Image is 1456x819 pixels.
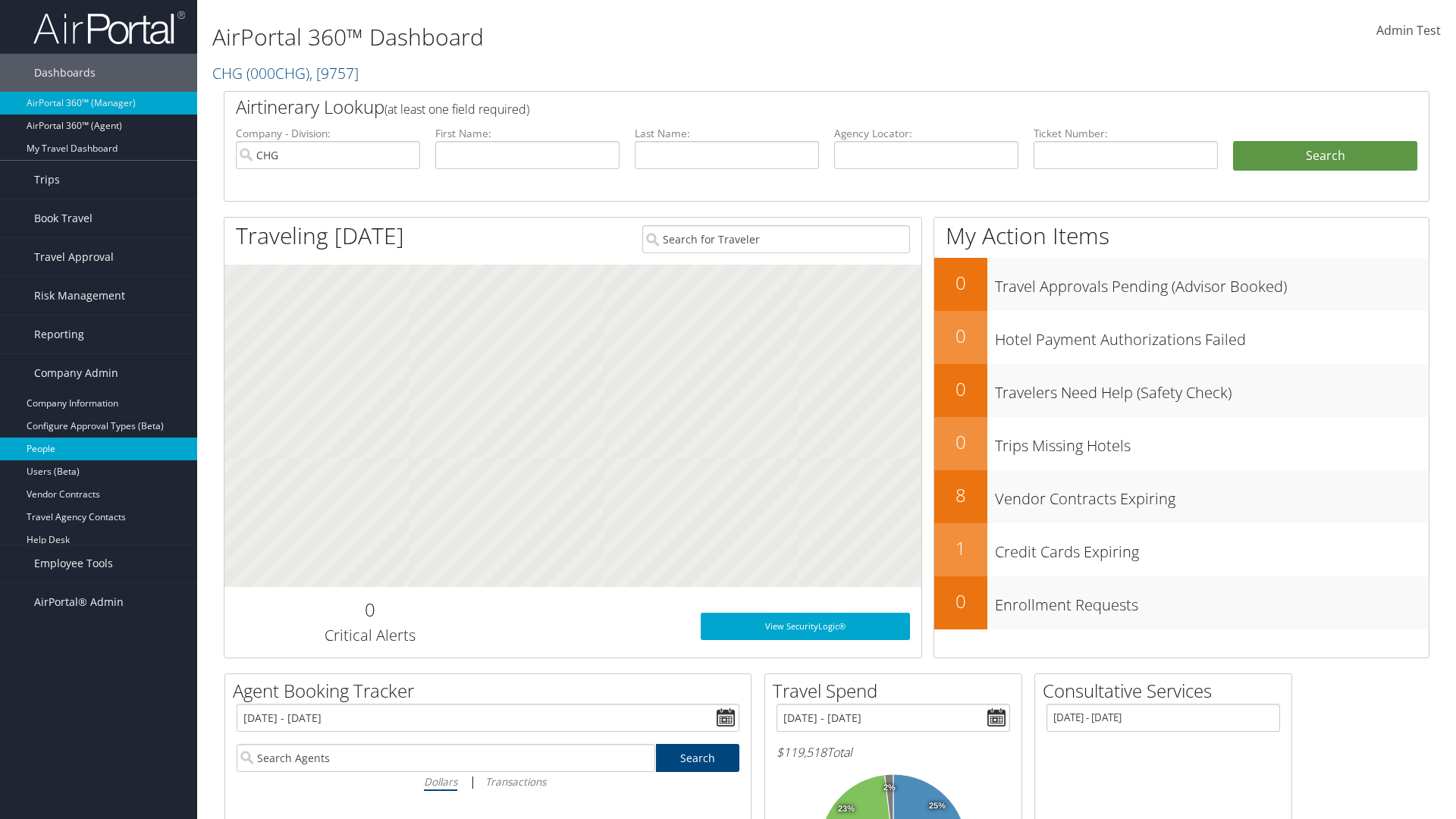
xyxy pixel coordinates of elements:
[233,678,751,704] h2: Agent Booking Tracker
[701,613,910,640] a: View SecurityLogic®
[236,220,404,252] h1: Traveling [DATE]
[934,429,987,455] h2: 0
[236,126,420,141] label: Company - Division:
[656,744,740,772] a: Search
[1376,8,1441,55] a: Admin Test
[435,126,620,141] label: First Name:
[635,126,819,141] label: Last Name:
[934,270,987,296] h2: 0
[384,101,529,118] span: (at least one field required)
[34,354,118,392] span: Company Admin
[995,534,1429,563] h3: Credit Cards Expiring
[34,583,124,621] span: AirPortal® Admin
[34,315,84,353] span: Reporting
[34,199,93,237] span: Book Travel
[236,94,1317,120] h2: Airtinerary Lookup
[838,805,855,814] tspan: 23%
[934,376,987,402] h2: 0
[995,375,1429,403] h3: Travelers Need Help (Safety Check)
[934,364,1429,417] a: 0Travelers Need Help (Safety Check)
[883,783,896,792] tspan: 2%
[934,470,1429,523] a: 8Vendor Contracts Expiring
[34,54,96,92] span: Dashboards
[777,744,827,761] span: $119,518
[934,311,1429,364] a: 0Hotel Payment Authorizations Failed
[236,625,504,646] h3: Critical Alerts
[485,774,546,789] i: Transactions
[995,587,1429,616] h3: Enrollment Requests
[212,21,1031,53] h1: AirPortal 360™ Dashboard
[236,597,504,623] h2: 0
[1043,678,1291,704] h2: Consultative Services
[934,417,1429,470] a: 0Trips Missing Hotels
[642,225,910,253] input: Search for Traveler
[1233,141,1417,171] button: Search
[934,323,987,349] h2: 0
[934,535,987,561] h2: 1
[34,238,114,276] span: Travel Approval
[995,322,1429,350] h3: Hotel Payment Authorizations Failed
[33,10,185,45] img: airportal-logo.png
[309,63,359,83] span: , [ 9757 ]
[34,161,60,199] span: Trips
[1376,22,1441,39] span: Admin Test
[995,268,1429,297] h3: Travel Approvals Pending (Advisor Booked)
[934,588,987,614] h2: 0
[34,277,125,315] span: Risk Management
[934,258,1429,311] a: 0Travel Approvals Pending (Advisor Booked)
[934,482,987,508] h2: 8
[934,523,1429,576] a: 1Credit Cards Expiring
[246,63,309,83] span: ( 000CHG )
[773,678,1021,704] h2: Travel Spend
[777,744,1010,761] h6: Total
[34,544,113,582] span: Employee Tools
[995,481,1429,510] h3: Vendor Contracts Expiring
[237,744,655,772] input: Search Agents
[424,774,457,789] i: Dollars
[995,428,1429,457] h3: Trips Missing Hotels
[934,576,1429,629] a: 0Enrollment Requests
[237,772,739,791] div: |
[212,63,359,83] a: CHG
[934,220,1429,252] h1: My Action Items
[1034,126,1218,141] label: Ticket Number:
[929,802,946,811] tspan: 25%
[834,126,1018,141] label: Agency Locator:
